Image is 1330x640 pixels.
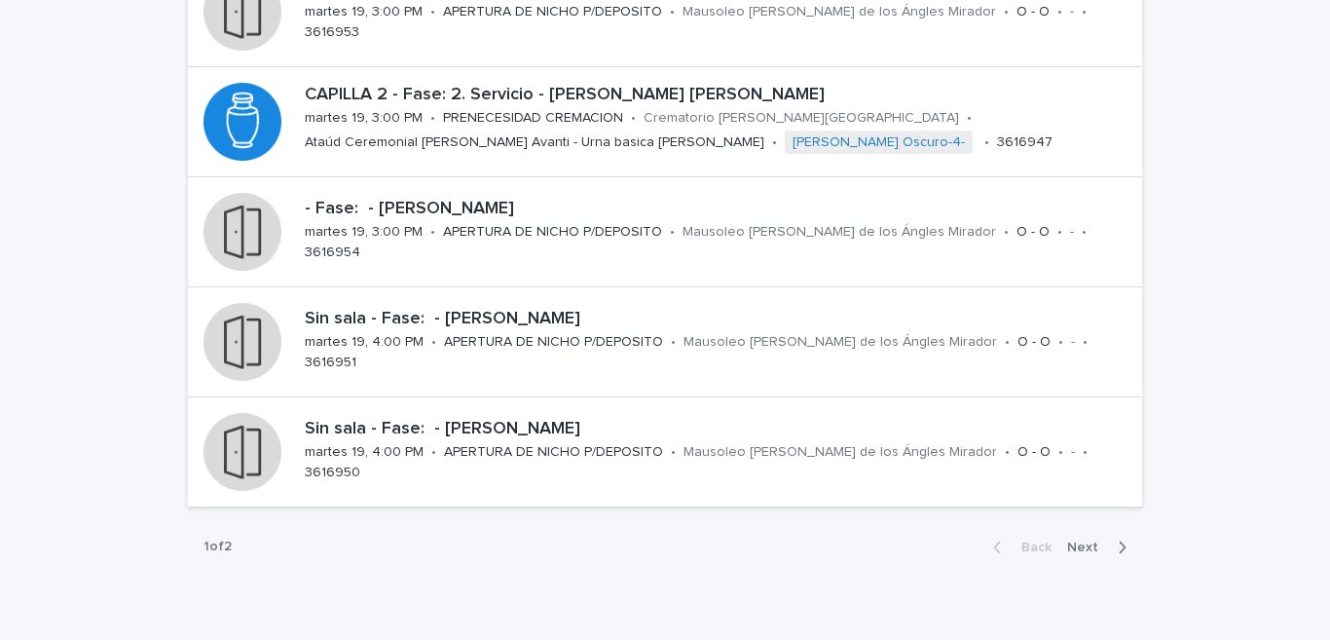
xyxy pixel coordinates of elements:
p: Mausoleo [PERSON_NAME] de los Ángles Mirador [683,224,996,241]
p: • [431,334,436,351]
button: Next [1059,539,1142,556]
p: • [772,134,777,151]
p: • [430,224,435,241]
p: - [1070,224,1074,241]
p: O - O [1017,444,1051,461]
p: • [670,4,675,20]
p: - [1071,444,1075,461]
p: CAPILLA 2 - Fase: 2. Servicio - [PERSON_NAME] [PERSON_NAME] [305,85,1134,106]
a: Sin sala - Fase: - [PERSON_NAME]martes 19, 4:00 PM•APERTURA DE NICHO P/DEPOSITO•Mausoleo [PERSON_... [188,287,1142,397]
p: Mausoleo [PERSON_NAME] de los Ángles Mirador [683,444,997,461]
p: • [984,134,989,151]
p: • [1083,334,1088,351]
span: Next [1067,541,1110,554]
p: APERTURA DE NICHO P/DEPOSITO [444,334,663,351]
p: O - O [1017,334,1051,351]
p: PRENECESIDAD CREMACION [443,110,623,127]
p: • [1057,4,1062,20]
p: • [1004,224,1009,241]
p: O - O [1016,224,1050,241]
p: - Fase: - [PERSON_NAME] [305,199,1134,220]
a: CAPILLA 2 - Fase: 2. Servicio - [PERSON_NAME] [PERSON_NAME]martes 19, 3:00 PM•PRENECESIDAD CREMAC... [188,67,1142,177]
p: • [1057,224,1062,241]
p: • [1058,444,1063,461]
p: martes 19, 4:00 PM [305,444,424,461]
p: • [431,444,436,461]
p: • [430,110,435,127]
p: martes 19, 4:00 PM [305,334,424,351]
p: Crematorio [PERSON_NAME][GEOGRAPHIC_DATA] [644,110,959,127]
p: Mausoleo [PERSON_NAME] de los Ángles Mirador [683,4,996,20]
p: • [1058,334,1063,351]
p: • [1005,334,1010,351]
a: Sin sala - Fase: - [PERSON_NAME]martes 19, 4:00 PM•APERTURA DE NICHO P/DEPOSITO•Mausoleo [PERSON_... [188,397,1142,508]
p: APERTURA DE NICHO P/DEPOSITO [443,4,662,20]
p: • [1082,224,1087,241]
p: 3616947 [997,134,1053,151]
p: • [631,110,636,127]
p: • [671,444,676,461]
p: • [1083,444,1088,461]
p: martes 19, 3:00 PM [305,224,423,241]
p: 3616953 [305,24,359,41]
p: • [1082,4,1087,20]
p: APERTURA DE NICHO P/DEPOSITO [443,224,662,241]
p: 1 of 2 [188,523,247,571]
p: • [430,4,435,20]
p: • [1005,444,1010,461]
p: Sin sala - Fase: - [PERSON_NAME] [305,419,1134,440]
p: Ataúd Ceremonial [PERSON_NAME] Avanti - Urna basica [PERSON_NAME] [305,134,764,151]
p: Mausoleo [PERSON_NAME] de los Ángles Mirador [683,334,997,351]
span: Back [1010,541,1052,554]
a: [PERSON_NAME] Oscuro-4- [793,134,965,151]
p: O - O [1016,4,1050,20]
p: martes 19, 3:00 PM [305,4,423,20]
p: martes 19, 3:00 PM [305,110,423,127]
p: • [671,334,676,351]
p: - [1071,334,1075,351]
p: 3616954 [305,245,360,261]
a: - Fase: - [PERSON_NAME]martes 19, 3:00 PM•APERTURA DE NICHO P/DEPOSITO•Mausoleo [PERSON_NAME] de ... [188,177,1142,287]
p: 3616951 [305,355,356,371]
p: 3616950 [305,465,360,481]
p: • [670,224,675,241]
button: Back [978,539,1059,556]
p: • [967,110,972,127]
p: APERTURA DE NICHO P/DEPOSITO [444,444,663,461]
p: - [1070,4,1074,20]
p: Sin sala - Fase: - [PERSON_NAME] [305,309,1134,330]
p: • [1004,4,1009,20]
